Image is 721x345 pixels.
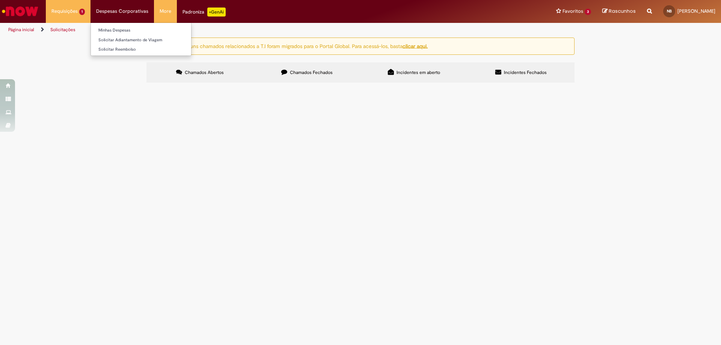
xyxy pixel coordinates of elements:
span: More [160,8,171,15]
span: NB [667,9,672,14]
span: [PERSON_NAME] [677,8,715,14]
ng-bind-html: Atenção: alguns chamados relacionados a T.I foram migrados para o Portal Global. Para acessá-los,... [161,42,428,49]
span: 1 [79,9,85,15]
img: ServiceNow [1,4,39,19]
p: +GenAi [207,8,226,17]
a: Solicitar Reembolso [91,45,191,54]
ul: Despesas Corporativas [91,23,192,56]
div: Padroniza [183,8,226,17]
span: Incidentes Fechados [504,69,547,75]
a: Solicitações [50,27,75,33]
a: Rascunhos [602,8,636,15]
span: Despesas Corporativas [96,8,148,15]
ul: Trilhas de página [6,23,475,37]
a: Minhas Despesas [91,26,191,35]
span: Chamados Fechados [290,69,333,75]
span: Incidentes em aberto [397,69,440,75]
a: Página inicial [8,27,34,33]
a: clicar aqui. [403,42,428,49]
span: Chamados Abertos [185,69,224,75]
span: Favoritos [563,8,583,15]
span: 3 [585,9,591,15]
a: Solicitar Adiantamento de Viagem [91,36,191,44]
span: Requisições [51,8,78,15]
span: Rascunhos [609,8,636,15]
